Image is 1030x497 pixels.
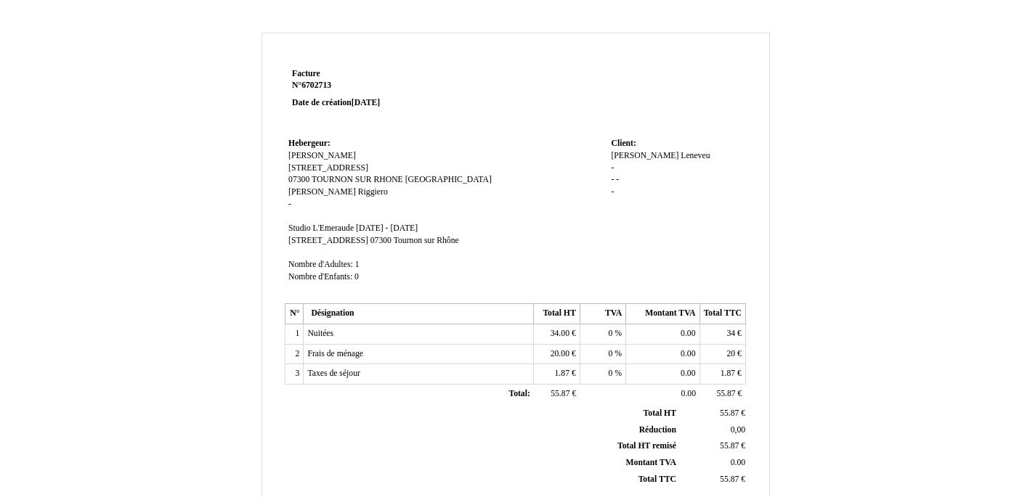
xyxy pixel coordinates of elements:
span: Nuitées [307,329,333,338]
span: [STREET_ADDRESS] [288,163,368,173]
span: 55.87 [720,441,739,451]
span: Taxes de séjour [307,369,360,378]
span: Leneveu [681,151,710,160]
span: 55.87 [720,408,739,418]
th: Total HT [534,304,580,324]
span: - [611,175,614,184]
span: TOURNON SUR RHONE [312,175,403,184]
span: 34.00 [551,329,569,338]
span: Hebergeur: [288,139,331,148]
span: 07300 [288,175,309,184]
td: € [534,344,580,364]
td: 1 [285,324,304,345]
span: 1.87 [721,369,735,378]
th: Désignation [304,304,534,324]
span: 55.87 [716,389,735,398]
span: Total HT [644,408,676,418]
span: 07300 [370,236,392,245]
td: € [699,364,745,385]
span: 34 [726,329,735,338]
span: 20.00 [551,349,569,358]
span: [PERSON_NAME] [288,187,356,197]
span: Studio L'Emeraude [288,223,354,233]
td: % [580,324,625,345]
span: Réduction [639,425,676,435]
td: € [679,438,748,455]
span: [DATE] - [DATE] [356,223,418,233]
span: 0 [609,369,613,378]
span: 1.87 [555,369,569,378]
td: € [699,385,745,405]
span: 0 [609,349,613,358]
span: 1 [355,260,360,269]
strong: Date de création [292,98,380,107]
span: Client: [611,139,636,148]
span: - [616,175,619,184]
span: Riggiero [358,187,388,197]
span: [PERSON_NAME] [611,151,678,160]
span: 20 [726,349,735,358]
td: % [580,364,625,385]
td: € [534,324,580,345]
td: € [534,385,580,405]
span: 0.00 [681,389,696,398]
td: € [679,406,748,422]
span: [DATE] [352,98,380,107]
td: € [679,471,748,488]
span: Nombre d'Enfants: [288,272,352,282]
span: Montant TVA [626,458,676,467]
td: € [699,324,745,345]
td: € [534,364,580,385]
span: Frais de ménage [307,349,363,358]
td: % [580,344,625,364]
span: 0 [354,272,359,282]
span: - [288,200,291,209]
span: [STREET_ADDRESS] [288,236,368,245]
span: - [611,187,614,197]
span: 0.00 [681,329,695,338]
span: 55.87 [720,475,739,484]
strong: N° [292,80,466,91]
span: 55.87 [551,389,569,398]
td: 2 [285,344,304,364]
span: Facture [292,69,320,78]
span: Total: [508,389,530,398]
span: Tournon sur Rhône [394,236,459,245]
span: 0.00 [681,369,695,378]
span: 6702713 [301,81,331,90]
span: 0,00 [731,425,745,435]
td: € [699,344,745,364]
span: Total TTC [638,475,676,484]
span: Nombre d'Adultes: [288,260,353,269]
span: - [611,163,614,173]
span: [PERSON_NAME] [288,151,356,160]
span: 0.00 [731,458,745,467]
span: 0 [609,329,613,338]
span: [GEOGRAPHIC_DATA] [405,175,492,184]
th: TVA [580,304,625,324]
th: Total TTC [699,304,745,324]
span: Total HT remisé [617,441,676,451]
td: 3 [285,364,304,385]
span: 0.00 [681,349,695,358]
th: Montant TVA [626,304,699,324]
th: N° [285,304,304,324]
